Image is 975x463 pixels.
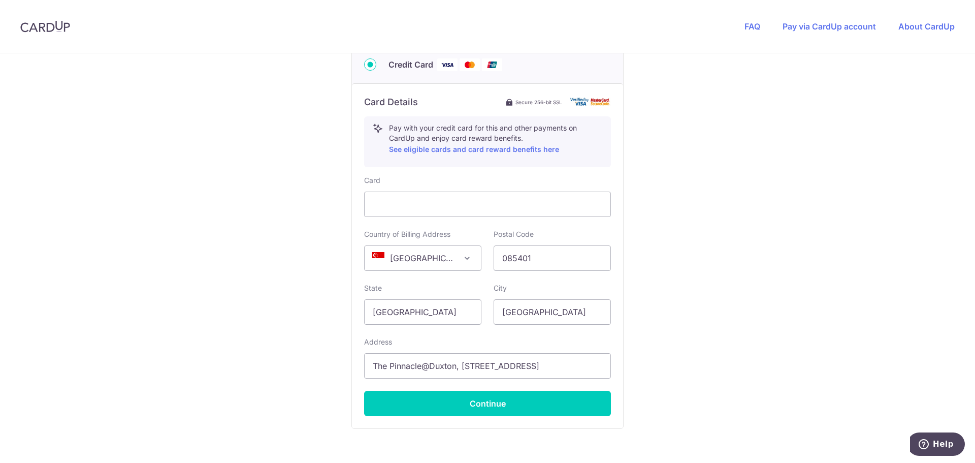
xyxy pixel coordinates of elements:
[570,98,611,106] img: card secure
[364,245,481,271] span: Singapore
[364,337,392,347] label: Address
[494,229,534,239] label: Postal Code
[744,21,760,32] a: FAQ
[373,198,602,210] iframe: Secure card payment input frame
[783,21,876,32] a: Pay via CardUp account
[388,58,433,71] span: Credit Card
[364,58,611,71] div: Credit Card Visa Mastercard Union Pay
[364,96,418,108] h6: Card Details
[20,20,70,33] img: CardUp
[910,433,965,458] iframe: Opens a widget where you can find more information
[898,21,955,32] a: About CardUp
[364,175,380,186] label: Card
[460,58,480,71] img: Mastercard
[364,229,450,239] label: Country of Billing Address
[515,98,562,106] span: Secure 256-bit SSL
[364,391,611,416] button: Continue
[437,58,458,71] img: Visa
[365,246,481,270] span: Singapore
[389,123,602,156] p: Pay with your credit card for this and other payments on CardUp and enjoy card reward benefits.
[364,283,382,293] label: State
[494,283,507,293] label: City
[482,58,502,71] img: Union Pay
[494,245,611,271] input: Example 123456
[389,145,559,153] a: See eligible cards and card reward benefits here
